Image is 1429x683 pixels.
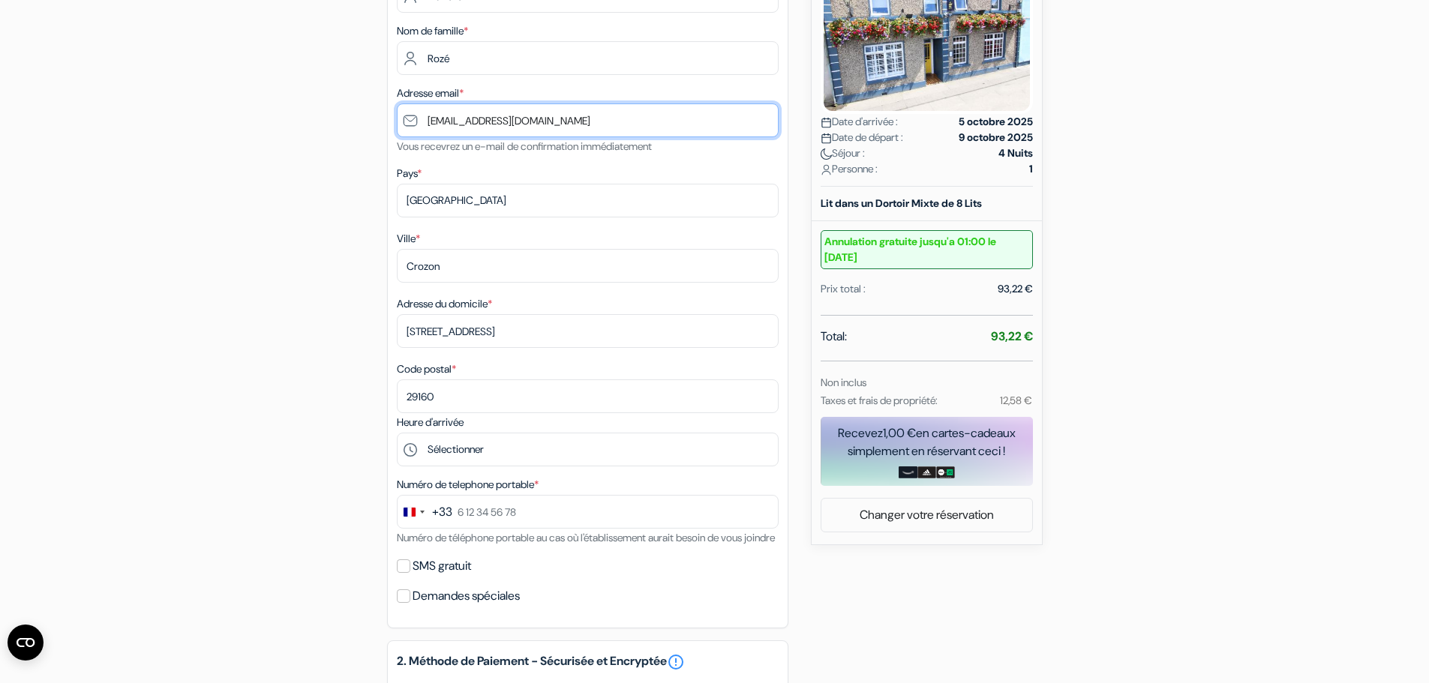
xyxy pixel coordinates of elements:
[821,376,866,389] small: Non inclus
[397,653,779,671] h5: 2. Méthode de Paiement - Sécurisée et Encryptée
[821,145,865,161] span: Séjour :
[397,139,652,153] small: Vous recevrez un e-mail de confirmation immédiatement
[821,133,832,144] img: calendar.svg
[821,164,832,175] img: user_icon.svg
[397,495,779,529] input: 6 12 34 56 78
[397,415,464,430] label: Heure d'arrivée
[936,466,955,478] img: uber-uber-eats-card.png
[1029,161,1033,177] strong: 1
[397,166,422,181] label: Pays
[667,653,685,671] a: error_outline
[432,503,452,521] div: +33
[959,130,1033,145] strong: 9 octobre 2025
[397,531,775,544] small: Numéro de téléphone portable au cas où l'établissement aurait besoin de vous joindre
[397,103,779,137] input: Entrer adresse e-mail
[998,281,1033,297] div: 93,22 €
[959,114,1033,130] strong: 5 octobre 2025
[991,328,1033,344] strong: 93,22 €
[821,501,1032,529] a: Changer votre réservation
[821,148,832,160] img: moon.svg
[8,625,44,661] button: Ouvrir le widget CMP
[398,496,452,528] button: Change country, selected France (+33)
[413,586,520,607] label: Demandes spéciales
[821,161,878,177] span: Personne :
[821,230,1033,269] small: Annulation gratuite jusqu'a 01:00 le [DATE]
[821,117,832,128] img: calendar.svg
[397,23,468,39] label: Nom de famille
[821,130,903,145] span: Date de départ :
[917,466,936,478] img: adidas-card.png
[397,41,779,75] input: Entrer le nom de famille
[397,296,492,312] label: Adresse du domicile
[821,114,898,130] span: Date d'arrivée :
[821,328,847,346] span: Total:
[883,425,916,441] span: 1,00 €
[821,281,866,297] div: Prix total :
[397,231,420,247] label: Ville
[821,394,938,407] small: Taxes et frais de propriété:
[899,466,917,478] img: amazon-card-no-text.png
[1000,394,1032,407] small: 12,58 €
[397,477,539,493] label: Numéro de telephone portable
[397,361,456,377] label: Code postal
[413,556,471,577] label: SMS gratuit
[821,424,1033,460] div: Recevez en cartes-cadeaux simplement en réservant ceci !
[998,145,1033,161] strong: 4 Nuits
[821,196,982,210] b: Lit dans un Dortoir Mixte de 8 Lits
[397,85,464,101] label: Adresse email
